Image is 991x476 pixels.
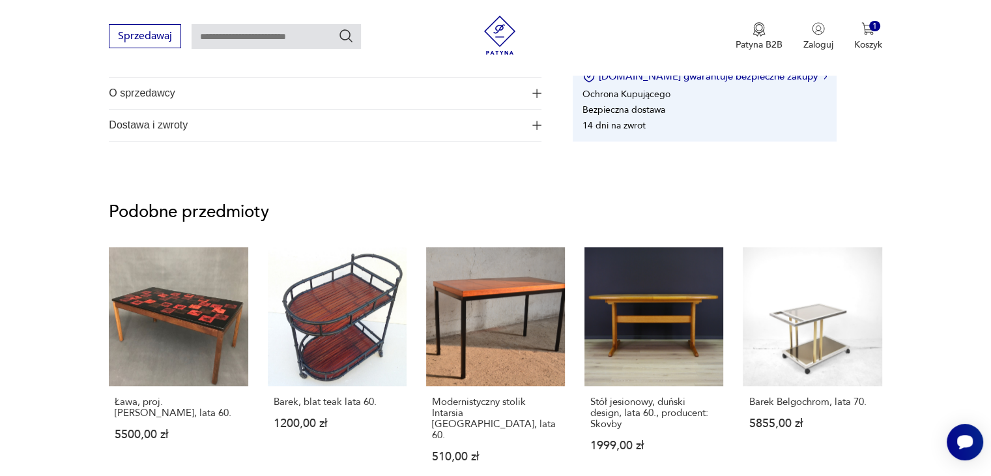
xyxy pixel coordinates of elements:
p: Podobne przedmioty [109,204,882,220]
img: Ikona plusa [532,121,541,130]
p: 5500,00 zł [115,429,242,440]
button: Szukaj [338,28,354,44]
li: Bezpieczna dostawa [582,104,665,116]
p: 1999,00 zł [590,440,717,451]
p: Ława, proj. [PERSON_NAME], lata 60. [115,396,242,419]
p: Zaloguj [803,38,833,51]
span: Dostawa i zwroty [109,110,523,141]
img: Ikona strzałki w prawo [824,73,827,80]
button: 1Koszyk [854,22,882,51]
button: [DOMAIN_NAME] gwarantuje bezpieczne zakupy [582,70,827,83]
li: 14 dni na zwrot [582,119,646,132]
img: Ikona certyfikatu [582,70,596,83]
p: 510,00 zł [432,451,559,462]
p: Barek, blat teak lata 60. [274,396,401,408]
p: Koszyk [854,38,882,51]
li: Ochrona Kupującego [582,88,670,100]
button: Zaloguj [803,22,833,51]
p: Modernistyczny stolik Intarsia [GEOGRAPHIC_DATA], lata 60. [432,396,559,441]
iframe: Smartsupp widget button [947,424,983,460]
p: Barek Belgochrom, lata 70. [749,396,876,408]
button: Ikona plusaO sprzedawcy [109,78,541,109]
img: Ikona medalu [753,22,766,37]
a: Ikona medaluPatyna B2B [736,22,783,51]
p: 1200,00 zł [274,418,401,429]
img: Ikona koszyka [861,22,874,35]
p: Stół jesionowy, duński design, lata 60., producent: Skovby [590,396,717,430]
span: O sprzedawcy [109,78,523,109]
p: Patyna B2B [736,38,783,51]
button: Ikona plusaDostawa i zwroty [109,110,541,141]
button: Sprzedawaj [109,24,181,48]
img: Ikona plusa [532,89,541,98]
img: Patyna - sklep z meblami i dekoracjami vintage [480,16,519,55]
button: Patyna B2B [736,22,783,51]
a: Sprzedawaj [109,33,181,42]
p: 5855,00 zł [749,418,876,429]
img: Ikonka użytkownika [812,22,825,35]
div: 1 [869,21,880,32]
